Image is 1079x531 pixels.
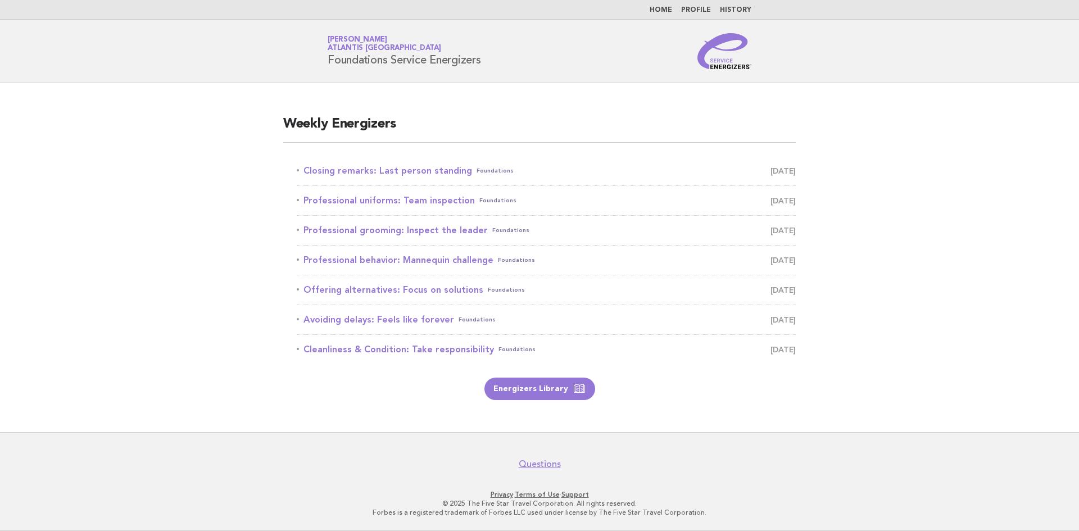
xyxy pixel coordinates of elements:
a: Support [561,491,589,498]
a: Professional uniforms: Team inspectionFoundations [DATE] [297,193,796,208]
p: © 2025 The Five Star Travel Corporation. All rights reserved. [196,499,883,508]
span: Foundations [492,223,529,238]
span: Foundations [459,312,496,328]
span: [DATE] [770,282,796,298]
a: Questions [519,459,561,470]
a: Privacy [491,491,513,498]
span: [DATE] [770,312,796,328]
span: [DATE] [770,223,796,238]
span: Foundations [498,252,535,268]
span: [DATE] [770,342,796,357]
a: Closing remarks: Last person standingFoundations [DATE] [297,163,796,179]
span: Foundations [477,163,514,179]
p: Forbes is a registered trademark of Forbes LLC used under license by The Five Star Travel Corpora... [196,508,883,517]
a: Energizers Library [484,378,595,400]
span: Foundations [479,193,516,208]
a: Profile [681,7,711,13]
img: Service Energizers [697,33,751,69]
a: Professional grooming: Inspect the leaderFoundations [DATE] [297,223,796,238]
a: Avoiding delays: Feels like foreverFoundations [DATE] [297,312,796,328]
span: [DATE] [770,252,796,268]
span: [DATE] [770,163,796,179]
a: Offering alternatives: Focus on solutionsFoundations [DATE] [297,282,796,298]
h1: Foundations Service Energizers [328,37,481,66]
p: · · [196,490,883,499]
span: Foundations [498,342,536,357]
span: Foundations [488,282,525,298]
span: Atlantis [GEOGRAPHIC_DATA] [328,45,441,52]
a: Professional behavior: Mannequin challengeFoundations [DATE] [297,252,796,268]
a: Home [650,7,672,13]
a: [PERSON_NAME]Atlantis [GEOGRAPHIC_DATA] [328,36,441,52]
span: [DATE] [770,193,796,208]
a: Cleanliness & Condition: Take responsibilityFoundations [DATE] [297,342,796,357]
h2: Weekly Energizers [283,115,796,143]
a: Terms of Use [515,491,560,498]
a: History [720,7,751,13]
